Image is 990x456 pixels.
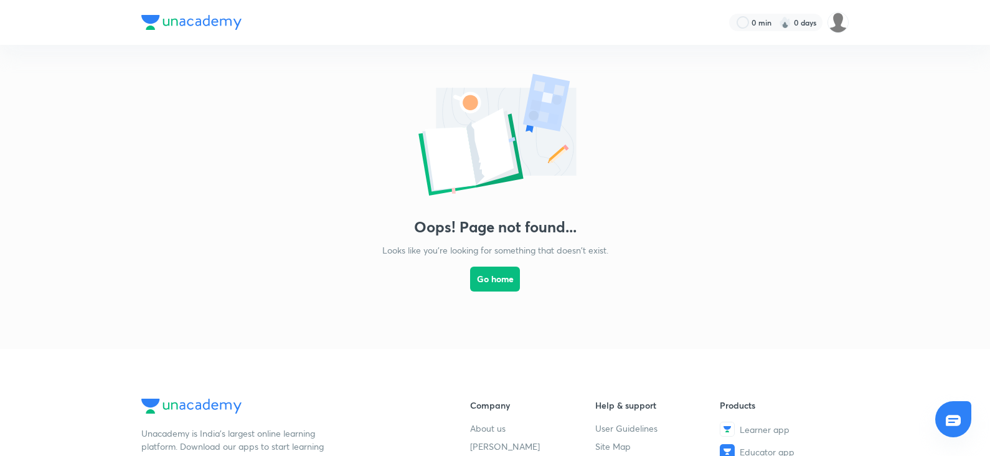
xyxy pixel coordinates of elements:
[470,257,520,324] a: Go home
[720,422,845,437] a: Learner app
[595,440,720,453] a: Site Map
[370,70,620,203] img: error
[720,422,735,437] img: Learner app
[382,244,608,257] p: Looks like you're looking for something that doesn't exist.
[141,399,430,417] a: Company Logo
[141,427,328,453] p: Unacademy is India’s largest online learning platform. Download our apps to start learning
[720,399,845,412] h6: Products
[470,422,595,435] a: About us
[141,15,242,30] img: Company Logo
[470,399,595,412] h6: Company
[141,399,242,414] img: Company Logo
[414,218,577,236] h3: Oops! Page not found...
[827,12,849,33] img: Aarati parsewar
[470,440,595,453] a: [PERSON_NAME]
[470,267,520,292] button: Go home
[595,399,720,412] h6: Help & support
[595,422,720,435] a: User Guidelines
[779,16,791,29] img: streak
[740,423,790,436] span: Learner app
